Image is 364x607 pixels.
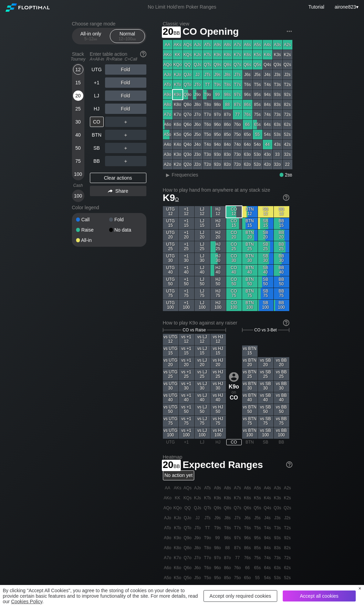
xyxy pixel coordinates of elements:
[210,218,226,229] div: HJ 15
[193,70,202,79] div: JJ
[229,372,239,382] img: icon-avatar.b40e07d9.svg
[210,206,226,217] div: HJ 12
[233,90,242,99] div: 97s
[223,120,232,129] div: 86o
[285,28,293,35] img: ellipsis.fd386fe8.svg
[73,130,83,140] div: 40
[163,40,173,50] div: AA
[274,241,289,253] div: BB 25
[73,191,83,201] div: 100
[105,156,146,166] div: ＋
[263,40,272,50] div: A4s
[243,60,252,70] div: Q6s
[243,80,252,89] div: T6s
[183,130,193,139] div: Q5o
[163,80,173,89] div: ATo
[183,60,193,70] div: QQ
[183,70,193,79] div: QJo
[108,189,113,193] img: share.864f2f62.svg
[242,265,258,276] div: BTN 40
[113,36,142,41] div: 12 – 100
[283,40,292,50] div: A2s
[242,218,258,229] div: BTN 15
[163,150,173,159] div: A3o
[283,120,292,129] div: 62s
[233,110,242,119] div: 77
[109,227,142,232] div: No data
[223,150,232,159] div: 83o
[263,130,272,139] div: 54s
[90,64,104,75] div: UTG
[90,57,146,62] div: A=All-in R=Raise C=Call
[173,70,183,79] div: KJo
[274,276,289,288] div: BB 50
[253,50,262,60] div: K5s
[203,70,212,79] div: JTs
[163,241,178,253] div: UTG 25
[242,253,258,264] div: BTN 30
[163,230,178,241] div: UTG 20
[105,64,146,75] div: Fold
[223,70,232,79] div: J8s
[258,218,273,229] div: SB 15
[183,150,193,159] div: Q3o
[163,276,178,288] div: UTG 50
[163,288,178,299] div: UTG 75
[258,276,273,288] div: SB 50
[193,130,202,139] div: J5o
[274,253,289,264] div: BB 30
[105,130,146,140] div: ＋
[283,60,292,70] div: Q2s
[233,70,242,79] div: J7s
[195,206,210,217] div: LJ 12
[273,40,282,50] div: A3s
[105,117,146,127] div: ＋
[283,140,292,149] div: 42s
[90,173,146,183] div: Clear actions
[163,187,289,193] h2: How to play hand from anywhere at any stack size
[179,230,194,241] div: +1 20
[179,206,194,217] div: +1 12
[72,21,146,26] h2: Choose range mode
[195,230,210,241] div: LJ 20
[183,90,193,99] div: Q9o
[69,49,87,64] div: Stack
[90,130,104,140] div: BTN
[73,156,83,166] div: 75
[243,90,252,99] div: 96s
[283,70,292,79] div: J2s
[233,50,242,60] div: K7s
[75,30,107,43] div: All-in only
[258,265,273,276] div: SB 40
[163,70,173,79] div: AJo
[282,194,290,201] img: help.32db89a4.svg
[243,50,252,60] div: K6s
[73,90,83,101] div: 20
[6,3,50,12] img: Floptimal logo
[163,50,173,60] div: AKo
[273,90,282,99] div: 93s
[263,110,272,119] div: 74s
[233,140,242,149] div: 74o
[193,120,202,129] div: J6o
[233,80,242,89] div: T7s
[179,218,194,229] div: +1 15
[203,60,212,70] div: QTs
[213,90,222,99] div: 99
[203,160,212,169] div: T2o
[193,60,202,70] div: QJs
[213,80,222,89] div: T9s
[173,60,183,70] div: KQo
[263,70,272,79] div: J4s
[273,60,282,70] div: Q3s
[90,104,104,114] div: HJ
[179,265,194,276] div: +1 40
[210,265,226,276] div: HJ 40
[73,117,83,127] div: 30
[203,80,212,89] div: TT
[163,60,173,70] div: AQo
[163,206,178,217] div: UTG 12
[183,140,193,149] div: Q4o
[253,150,262,159] div: 53o
[223,110,232,119] div: 87o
